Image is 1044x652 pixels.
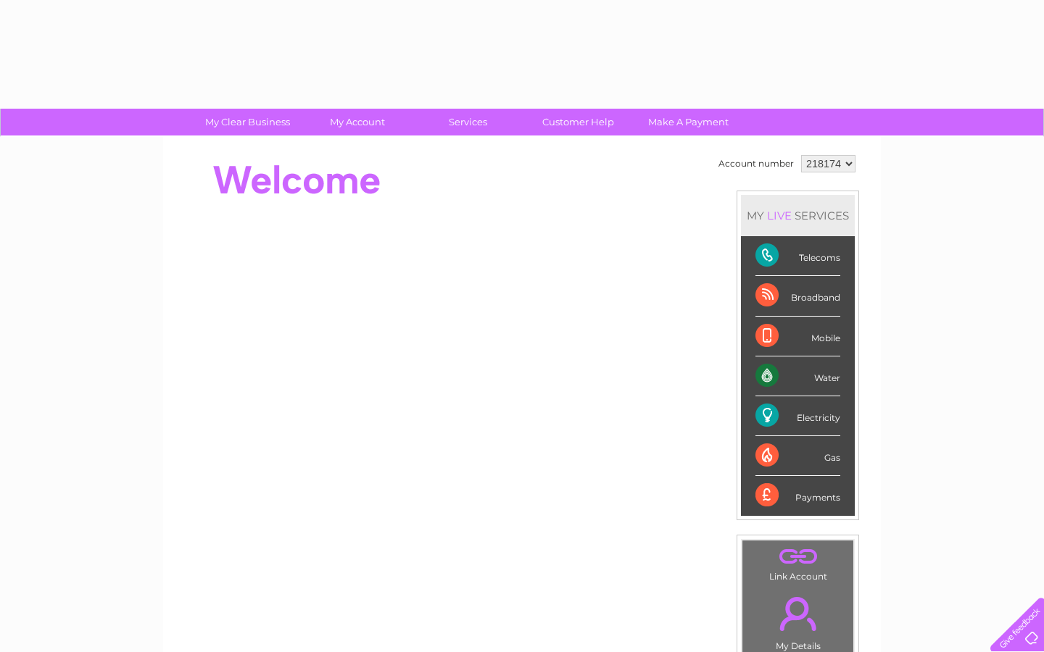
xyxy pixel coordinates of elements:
a: . [746,588,850,639]
div: Mobile [755,317,840,356]
div: Telecoms [755,236,840,276]
div: LIVE [764,209,795,222]
td: Account number [715,151,797,176]
a: Services [408,109,528,135]
div: Electricity [755,396,840,436]
div: Broadband [755,276,840,316]
a: Customer Help [518,109,638,135]
div: Gas [755,436,840,476]
td: Link Account [742,540,854,585]
a: My Clear Business [188,109,307,135]
div: Payments [755,476,840,515]
a: My Account [298,109,418,135]
div: MY SERVICES [741,195,855,236]
div: Water [755,356,840,396]
a: . [746,544,850,569]
a: Make A Payment [629,109,748,135]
